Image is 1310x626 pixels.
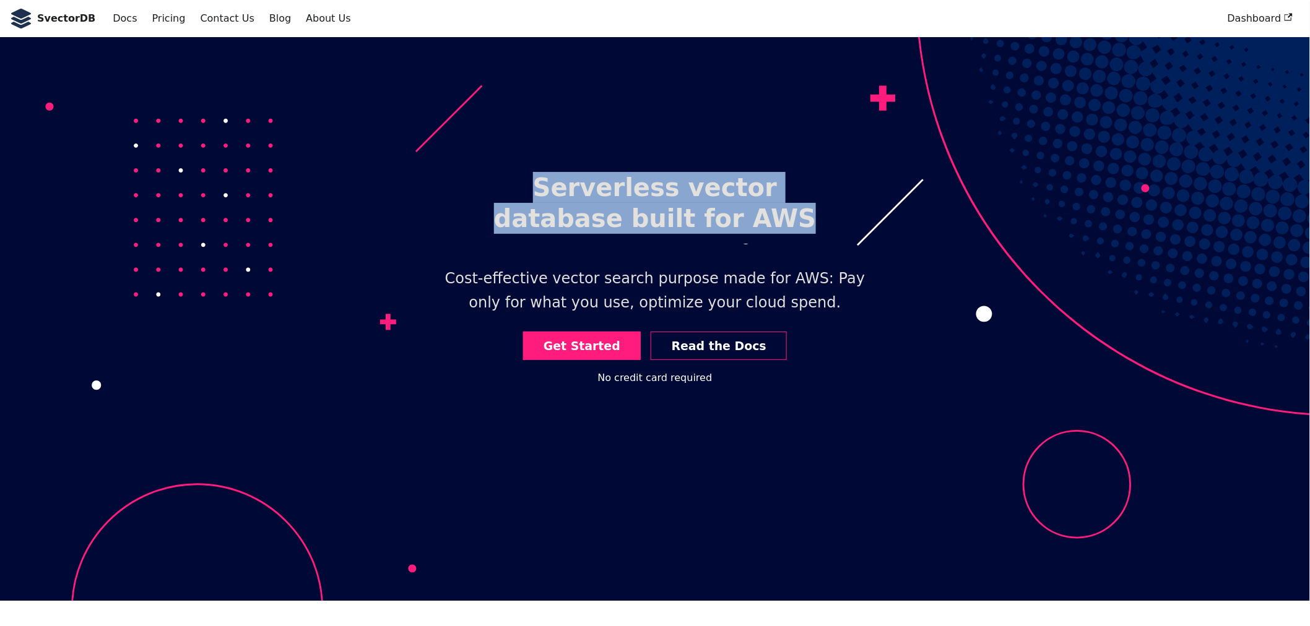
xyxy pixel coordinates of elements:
b: SvectorDB [37,11,95,27]
img: SvectorDB Logo [10,9,32,28]
a: Contact Us [193,8,261,29]
a: Read the Docs [651,332,787,361]
p: Cost-effective vector search purpose made for AWS: Pay only for what you use, optimize your cloud... [419,257,891,325]
div: No credit card required [598,370,713,386]
a: About Us [298,8,358,29]
a: Dashboard [1220,8,1300,29]
h1: Serverless vector database built for AWS [457,162,853,244]
a: Blog [262,8,298,29]
a: Docs [105,8,144,29]
a: Pricing [145,8,193,29]
a: SvectorDB LogoSvectorDB [10,9,95,28]
a: Get Started [523,332,641,361]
